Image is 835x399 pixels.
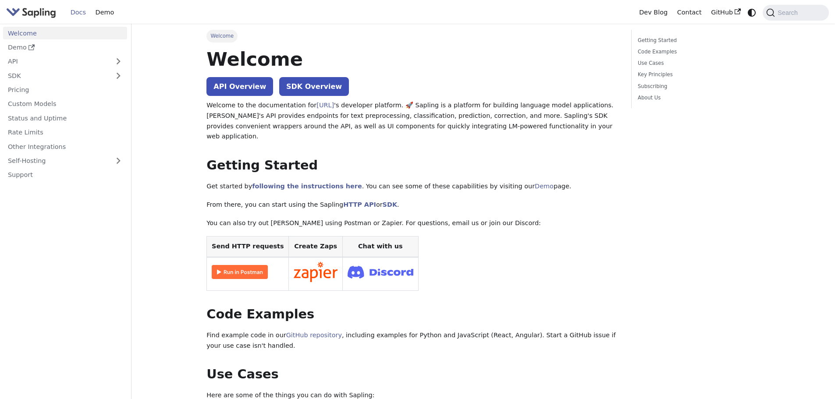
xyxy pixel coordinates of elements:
[66,6,91,19] a: Docs
[672,6,707,19] a: Contact
[706,6,745,19] a: GitHub
[252,183,362,190] a: following the instructions here
[91,6,119,19] a: Demo
[3,27,127,39] a: Welcome
[212,265,268,279] img: Run in Postman
[3,112,127,124] a: Status and Uptime
[206,218,618,229] p: You can also try out [PERSON_NAME] using Postman or Zapier. For questions, email us or join our D...
[110,55,127,68] button: Expand sidebar category 'API'
[316,102,334,109] a: [URL]
[206,77,273,96] a: API Overview
[110,69,127,82] button: Expand sidebar category 'SDK'
[634,6,672,19] a: Dev Blog
[206,200,618,210] p: From there, you can start using the Sapling or .
[206,30,238,42] span: Welcome
[206,47,618,71] h1: Welcome
[638,48,757,56] a: Code Examples
[3,69,110,82] a: SDK
[746,6,758,19] button: Switch between dark and light mode (currently system mode)
[383,201,397,208] a: SDK
[638,71,757,79] a: Key Principles
[206,330,618,351] p: Find example code in our , including examples for Python and JavaScript (React, Angular). Start a...
[206,100,618,142] p: Welcome to the documentation for 's developer platform. 🚀 Sapling is a platform for building lang...
[3,84,127,96] a: Pricing
[638,82,757,91] a: Subscribing
[342,237,418,257] th: Chat with us
[206,158,618,173] h2: Getting Started
[207,237,289,257] th: Send HTTP requests
[294,262,338,282] img: Connect in Zapier
[3,98,127,110] a: Custom Models
[638,36,757,45] a: Getting Started
[763,5,828,21] button: Search (Command+K)
[535,183,554,190] a: Demo
[3,155,127,167] a: Self-Hosting
[348,263,413,281] img: Join Discord
[3,55,110,68] a: API
[6,6,56,19] img: Sapling.ai
[206,30,618,42] nav: Breadcrumbs
[3,140,127,153] a: Other Integrations
[206,307,618,322] h2: Code Examples
[286,332,342,339] a: GitHub repository
[343,201,376,208] a: HTTP API
[206,181,618,192] p: Get started by . You can see some of these capabilities by visiting our page.
[638,94,757,102] a: About Us
[279,77,349,96] a: SDK Overview
[775,9,803,16] span: Search
[3,169,127,181] a: Support
[6,6,59,19] a: Sapling.aiSapling.ai
[206,367,618,382] h2: Use Cases
[3,126,127,139] a: Rate Limits
[638,59,757,67] a: Use Cases
[3,41,127,54] a: Demo
[289,237,343,257] th: Create Zaps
